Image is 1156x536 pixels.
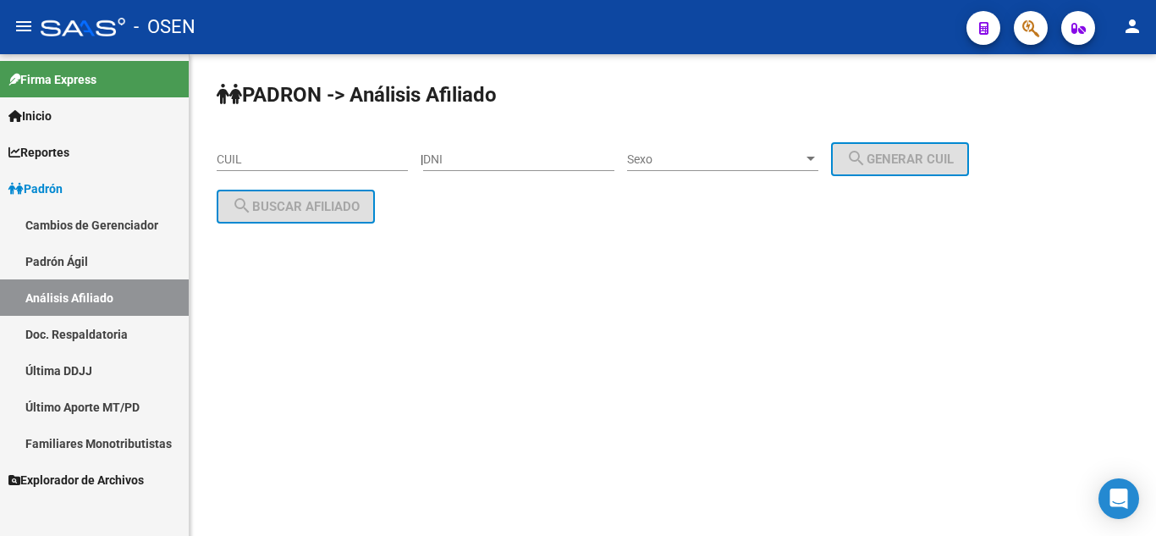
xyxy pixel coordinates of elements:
[846,148,867,169] mat-icon: search
[627,152,803,167] span: Sexo
[134,8,195,46] span: - OSEN
[232,196,252,216] mat-icon: search
[846,152,954,167] span: Generar CUIL
[14,16,34,36] mat-icon: menu
[1122,16,1142,36] mat-icon: person
[8,143,69,162] span: Reportes
[8,70,96,89] span: Firma Express
[232,199,360,214] span: Buscar afiliado
[1098,478,1139,519] div: Open Intercom Messenger
[831,142,969,176] button: Generar CUIL
[8,471,144,489] span: Explorador de Archivos
[421,152,982,166] div: |
[217,83,497,107] strong: PADRON -> Análisis Afiliado
[8,107,52,125] span: Inicio
[8,180,63,198] span: Padrón
[217,190,375,224] button: Buscar afiliado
